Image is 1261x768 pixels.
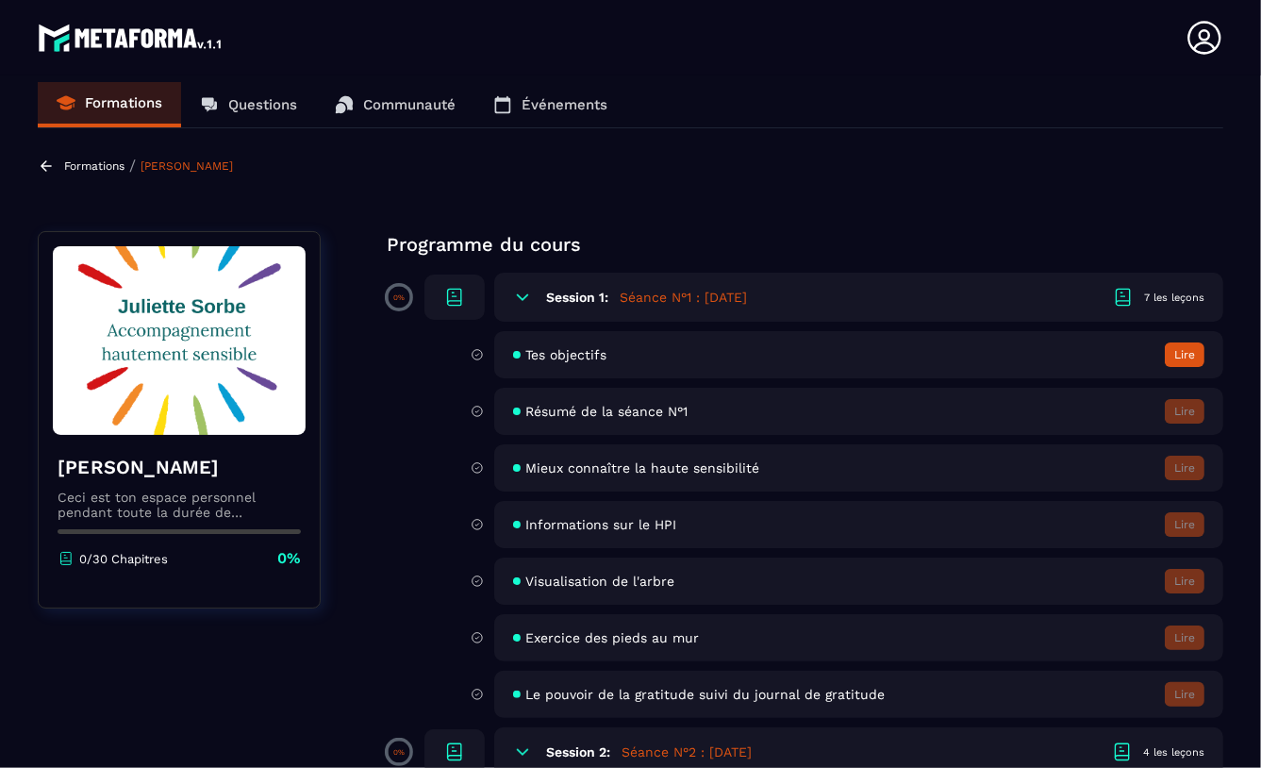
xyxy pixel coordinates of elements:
p: Questions [228,96,297,113]
a: Formations [38,82,181,127]
button: Lire [1165,682,1204,707]
p: Programme du cours [387,231,1223,258]
button: Lire [1165,569,1204,593]
span: / [129,157,136,175]
span: Visualisation de l'arbre [525,574,674,589]
span: Exercice des pieds au mur [525,630,699,645]
p: Événements [522,96,607,113]
div: 4 les leçons [1143,745,1204,760]
a: Communauté [316,82,474,127]
p: 0% [393,293,405,302]
p: Ceci est ton espace personnel pendant toute la durée de l'accompagnement. [58,490,301,520]
span: Mieux connaître la haute sensibilité [525,460,759,476]
h4: [PERSON_NAME] [58,454,301,480]
button: Lire [1165,342,1204,367]
p: Communauté [363,96,456,113]
span: Le pouvoir de la gratitude suivi du journal de gratitude [525,687,885,702]
span: Tes objectifs [525,347,606,362]
div: 7 les leçons [1144,291,1204,305]
button: Lire [1165,512,1204,537]
a: Questions [181,82,316,127]
h5: Séance N°1 : [DATE] [620,288,747,307]
img: banner [53,246,306,435]
button: Lire [1165,626,1204,650]
span: Informations sur le HPI [525,517,676,532]
h6: Session 1: [546,290,608,305]
button: Lire [1165,456,1204,480]
p: 0% [393,748,405,757]
p: 0% [277,548,301,569]
p: 0/30 Chapitres [79,552,168,566]
p: Formations [85,94,162,111]
button: Lire [1165,399,1204,424]
a: Événements [474,82,626,127]
img: logo [38,19,224,57]
a: Formations [64,159,124,173]
h5: Séance N°2 : [DATE] [622,743,752,761]
a: [PERSON_NAME] [141,159,233,173]
h6: Session 2: [546,744,610,760]
span: Résumé de la séance N°1 [525,404,688,419]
